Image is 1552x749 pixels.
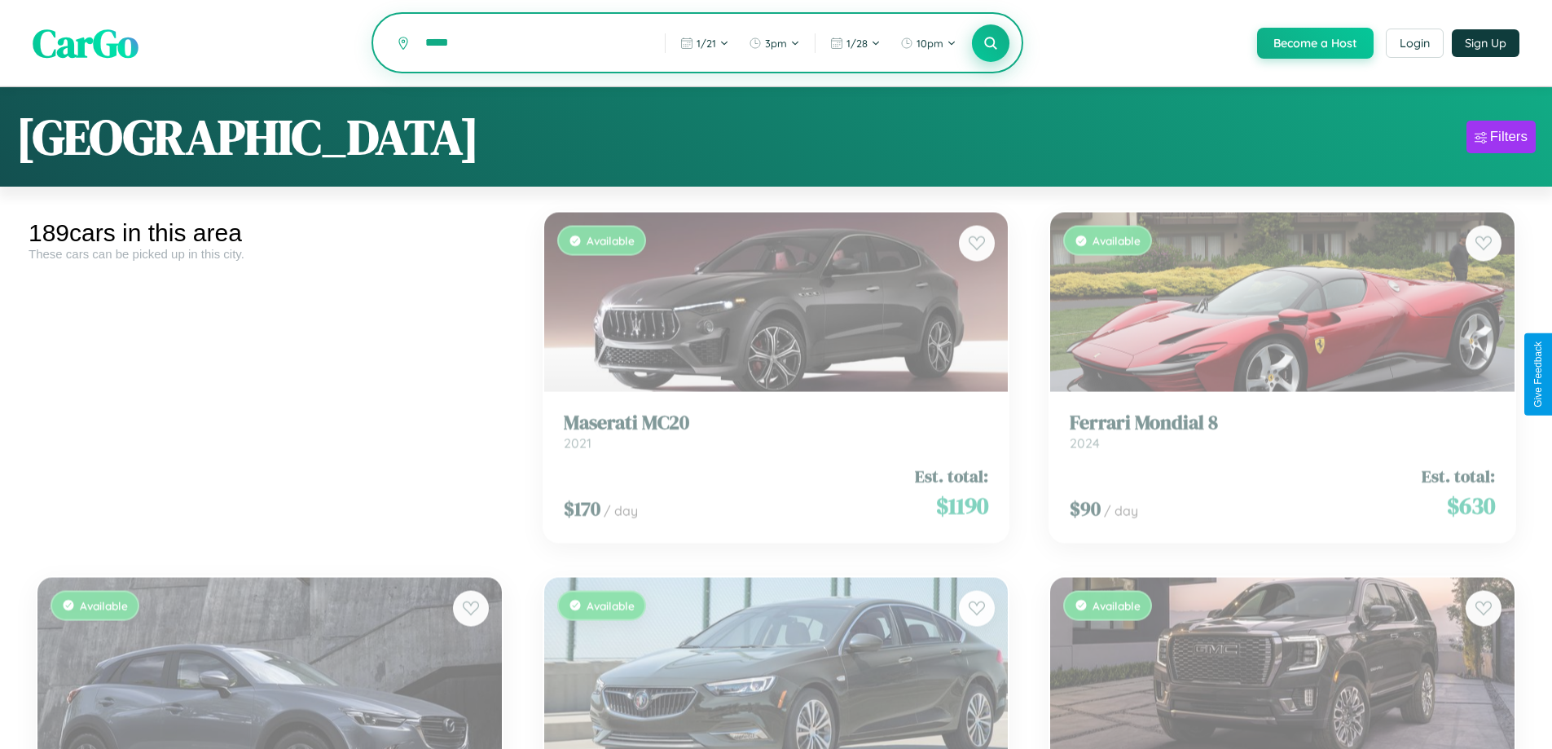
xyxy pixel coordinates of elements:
[587,591,635,605] span: Available
[1386,29,1444,58] button: Login
[846,37,868,50] span: 1 / 28
[1257,28,1374,59] button: Become a Host
[1490,129,1528,145] div: Filters
[892,30,965,56] button: 10pm
[564,427,591,443] span: 2021
[1070,403,1495,443] a: Ferrari Mondial 82024
[1070,403,1495,427] h3: Ferrari Mondial 8
[1447,482,1495,514] span: $ 630
[29,219,511,247] div: 189 cars in this area
[1093,591,1141,605] span: Available
[1070,427,1100,443] span: 2024
[741,30,808,56] button: 3pm
[29,247,511,261] div: These cars can be picked up in this city.
[1422,456,1495,480] span: Est. total:
[697,37,716,50] span: 1 / 21
[564,403,989,443] a: Maserati MC202021
[80,591,128,605] span: Available
[1093,226,1141,240] span: Available
[564,487,600,514] span: $ 170
[765,37,787,50] span: 3pm
[1104,495,1138,511] span: / day
[1070,487,1101,514] span: $ 90
[33,16,138,70] span: CarGo
[564,403,989,427] h3: Maserati MC20
[915,456,988,480] span: Est. total:
[604,495,638,511] span: / day
[822,30,889,56] button: 1/28
[672,30,737,56] button: 1/21
[917,37,943,50] span: 10pm
[587,226,635,240] span: Available
[1532,341,1544,408] div: Give Feedback
[16,104,479,170] h1: [GEOGRAPHIC_DATA]
[1452,29,1519,57] button: Sign Up
[936,482,988,514] span: $ 1190
[1466,121,1536,153] button: Filters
